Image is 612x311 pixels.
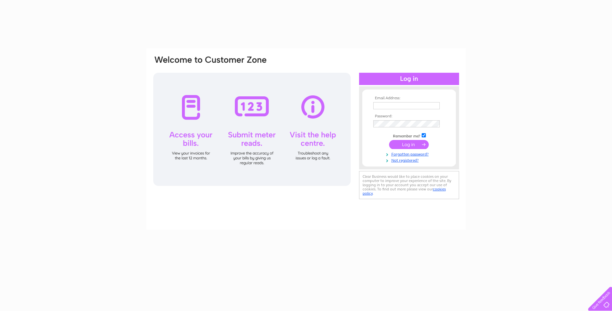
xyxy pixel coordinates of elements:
[372,96,446,101] th: Email Address:
[373,151,446,157] a: Forgotten password?
[389,140,429,149] input: Submit
[372,114,446,119] th: Password:
[363,187,446,196] a: cookies policy
[359,171,459,199] div: Clear Business would like to place cookies on your computer to improve your experience of the sit...
[372,132,446,139] td: Remember me?
[373,157,446,163] a: Not registered?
